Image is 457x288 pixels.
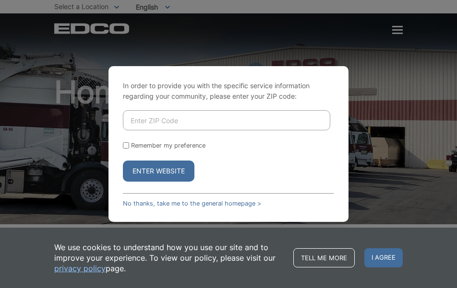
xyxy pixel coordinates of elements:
p: We use cookies to understand how you use our site and to improve your experience. To view our pol... [54,242,284,274]
span: I agree [364,248,403,267]
a: Tell me more [293,248,355,267]
a: No thanks, take me to the general homepage > [123,200,261,207]
input: Enter ZIP Code [123,110,330,130]
button: Enter Website [123,161,194,182]
p: In order to provide you with the specific service information regarding your community, please en... [123,81,334,102]
label: Remember my preference [131,142,205,149]
a: privacy policy [54,263,106,274]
